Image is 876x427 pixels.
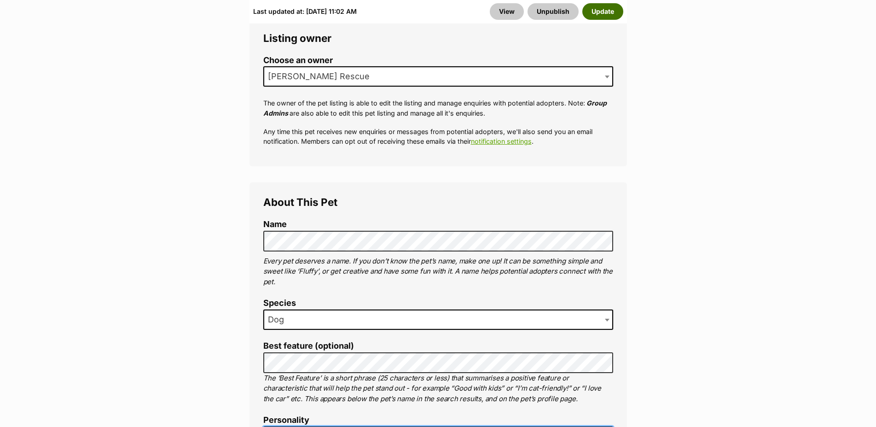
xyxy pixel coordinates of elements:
p: The owner of the pet listing is able to edit the listing and manage enquiries with potential adop... [263,98,613,118]
button: Unpublish [528,3,579,20]
label: Choose an owner [263,56,613,65]
div: Last updated at: [DATE] 11:02 AM [253,3,357,20]
span: Dog [263,310,613,330]
p: The ‘Best Feature’ is a short phrase (25 characters or less) that summarises a positive feature o... [263,373,613,404]
label: Personality [263,415,613,425]
a: notification settings [471,137,532,145]
span: Celebrity Pets Rescue [263,66,613,87]
em: Group Admins [263,99,607,117]
label: Best feature (optional) [263,341,613,351]
span: About This Pet [263,196,337,208]
p: Every pet deserves a name. If you don’t know the pet’s name, make one up! It can be something sim... [263,256,613,287]
label: Species [263,298,613,308]
span: Celebrity Pets Rescue [264,70,379,83]
label: Name [263,220,613,229]
p: Any time this pet receives new enquiries or messages from potential adopters, we'll also send you... [263,127,613,146]
a: View [490,3,524,20]
button: Update [582,3,623,20]
span: Dog [264,313,293,326]
span: Listing owner [263,32,331,44]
